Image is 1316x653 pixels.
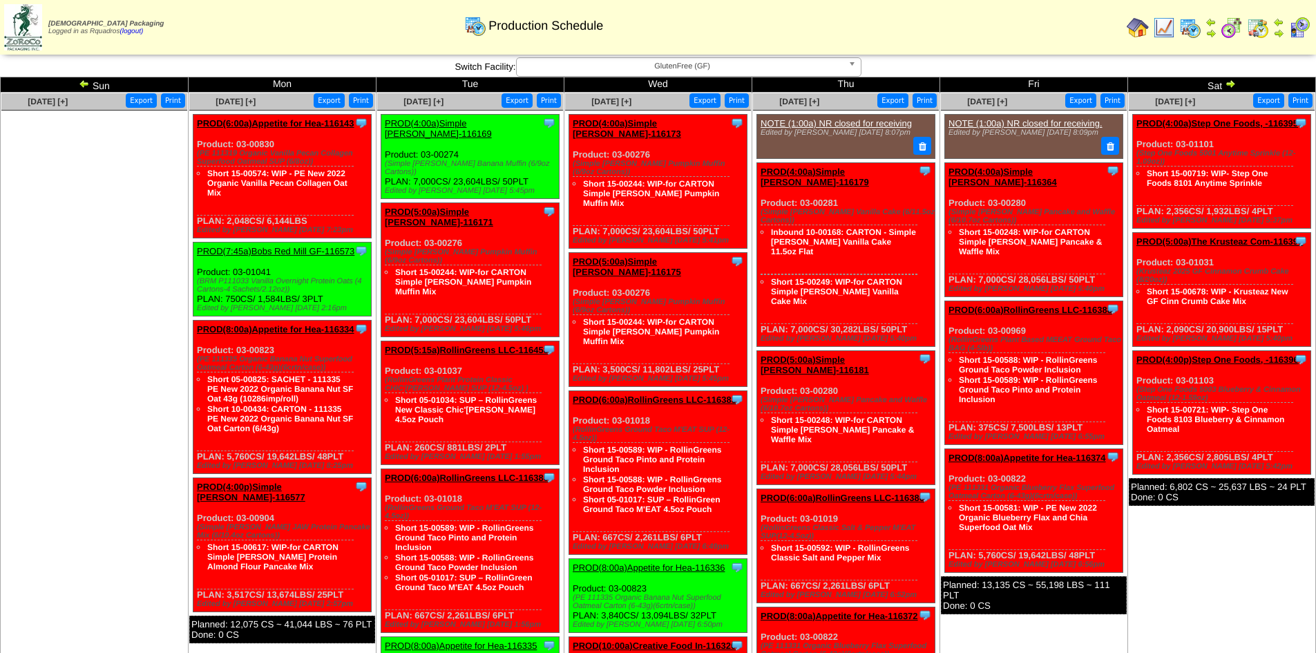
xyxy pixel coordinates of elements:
div: Edited by [PERSON_NAME] [DATE] 8:25pm [197,462,371,470]
div: (RollinGreens Classic Salt & Pepper M'EAT SUP(12-4.5oz)) [761,524,935,540]
button: Export [314,93,345,108]
td: Thu [752,77,940,93]
div: Edited by [PERSON_NAME] [DATE] 5:44pm [761,473,935,481]
div: (Simple [PERSON_NAME] Pancake and Waffle (6/10.7oz Cartons)) [948,208,1123,225]
a: [DATE] [+] [403,97,444,106]
td: Sun [1,77,189,93]
a: Short 15-00574: WIP - PE New 2022 Organic Vanilla Pecan Collagen Oat Mix [207,169,347,198]
div: (Simple [PERSON_NAME] Pumpkin Muffin (6/9oz Cartons)) [385,248,559,265]
div: Product: 03-00281 PLAN: 7,000CS / 30,282LBS / 50PLT [757,162,935,346]
div: (PE 111319 Organic Vanilla Pecan Collagen Superfood Oatmeal SUP (6/8oz)) [197,149,371,166]
a: PROD(8:00a)Appetite for Hea-116372 [761,611,918,621]
div: Edited by [PERSON_NAME] [DATE] 2:16pm [197,304,371,312]
div: Product: 03-00823 PLAN: 3,840CS / 13,094LBS / 32PLT [569,559,747,633]
a: PROD(5:00a)Simple [PERSON_NAME]-116175 [573,256,681,277]
div: Product: 03-01031 PLAN: 2,090CS / 20,900LBS / 15PLT [1133,233,1311,347]
a: PROD(6:00a)RollinGreens LLC-116388 [948,305,1112,315]
img: Tooltip [918,164,932,178]
img: Tooltip [1294,116,1308,130]
span: GlutenFree (GF) [522,58,843,75]
div: (RollinGreens Plant Based MEEAT Ground Taco BAG (4-5lb)) [948,336,1123,352]
span: Production Schedule [488,19,603,33]
a: PROD(10:00a)Creative Food In-116320 [573,641,736,651]
td: Mon [189,77,376,93]
a: Short 15-00249: WIP-for CARTON Simple [PERSON_NAME] Vanilla Cake Mix [771,277,902,306]
div: Product: 03-01101 PLAN: 2,356CS / 1,932LBS / 4PLT [1133,115,1311,229]
a: PROD(4:00a)Simple [PERSON_NAME]-116169 [385,118,492,139]
a: Short 15-00592: WIP - RollinGreens Classic Salt and Pepper Mix [771,543,910,562]
button: Export [126,93,157,108]
img: Tooltip [354,116,368,130]
div: (PE 111335 Organic Banana Nut Superfood Oatmeal Carton (6-43g)(6crtn/case)) [573,594,747,610]
a: Short 15-00678: WIP - Krusteaz New GF Cinn Crumb Cake Mix [1147,287,1288,306]
button: Export [1065,93,1096,108]
a: Short 15-00248: WIP-for CARTON Simple [PERSON_NAME] Pancake & Waffle Mix [959,227,1102,256]
div: Edited by [PERSON_NAME] [DATE] 5:46pm [385,325,559,333]
img: Tooltip [542,343,556,357]
a: Short 15-00589: WIP - RollinGreens Ground Taco Pinto and Protein Inclusion [583,445,722,474]
a: PROD(6:00a)RollinGreens LLC-116386 [761,493,924,503]
a: Short 15-00721: WIP- Step One Foods 8103 Blueberry & Cinnamon Oatmeal [1147,405,1284,434]
a: PROD(5:00a)Simple [PERSON_NAME]-116181 [761,354,869,375]
img: Tooltip [730,560,744,574]
div: Edited by [PERSON_NAME] [DATE] 8:07pm [761,129,928,137]
td: Sat [1128,77,1316,93]
img: Tooltip [354,322,368,336]
a: PROD(4:00a)Simple [PERSON_NAME]-116173 [573,118,681,139]
div: Edited by [PERSON_NAME] [DATE] 5:40pm [1136,334,1310,343]
a: NOTE (1:00a) NR closed for receiving. [948,118,1103,129]
a: PROD(4:00a)Step One Foods, -116395 [1136,118,1298,129]
img: arrowright.gif [1273,28,1284,39]
div: Edited by [PERSON_NAME] [DATE] 5:45pm [573,375,747,383]
div: Product: 03-01018 PLAN: 667CS / 2,261LBS / 6PLT [569,391,747,555]
a: PROD(4:00a)Simple [PERSON_NAME]-116179 [761,167,869,187]
img: Tooltip [542,116,556,130]
a: PROD(4:00a)Simple [PERSON_NAME]-116364 [948,167,1057,187]
a: Short 15-00719: WIP- Step One Foods 8101 Anytime Sprinkle [1147,169,1268,188]
button: Delete Note [1101,137,1119,155]
img: Tooltip [918,608,932,622]
a: [DATE] [+] [967,97,1007,106]
span: [DATE] [+] [28,97,68,106]
span: [DATE] [+] [216,97,256,106]
img: Tooltip [542,471,556,484]
div: (RollinGreens Ground Taco M'EAT SUP (12-4.5oz)) [573,426,747,442]
div: (Simple [PERSON_NAME] Pumpkin Muffin (6/9oz Cartons)) [573,298,747,314]
div: (Simple [PERSON_NAME] Pumpkin Muffin (6/9oz Cartons)) [573,160,747,176]
img: home.gif [1127,17,1149,39]
div: Edited by [PERSON_NAME] [DATE] 6:50pm [573,621,747,629]
div: (Krusteaz 2025 GF Cinnamon Crumb Cake (8/20oz)) [1136,267,1310,284]
div: Product: 03-00276 PLAN: 3,500CS / 11,802LBS / 25PLT [569,253,747,387]
div: (Simple [PERSON_NAME] Banana Muffin (6/9oz Cartons)) [385,160,559,176]
a: Short 05-00825: SACHET - 111335 PE New 2022 Organic Banana Nut SF Oat 43g (10286imp/roll) [207,375,353,404]
img: Tooltip [1294,234,1308,248]
img: Tooltip [354,244,368,258]
div: Edited by [PERSON_NAME] [DATE] 5:41pm [573,236,747,245]
div: Product: 03-00823 PLAN: 5,760CS / 19,642LBS / 48PLT [193,321,372,474]
img: arrowleft.gif [1205,17,1217,28]
a: Short 15-00244: WIP-for CARTON Simple [PERSON_NAME] Pumpkin Muffin Mix [583,317,719,346]
img: calendarprod.gif [1179,17,1201,39]
a: NOTE (1:00a) NR closed for receiving [761,118,912,129]
a: PROD(4:00p)Step One Foods, -116396 [1136,354,1299,365]
div: Product: 03-00280 PLAN: 7,000CS / 28,056LBS / 50PLT [757,350,935,484]
div: Product: 03-01018 PLAN: 667CS / 2,261LBS / 6PLT [381,469,560,633]
a: Short 15-00581: WIP - PE New 2022 Organic Blueberry Flax and Chia Superfood Oat Mix [959,503,1097,532]
div: Product: 03-00830 PLAN: 2,048CS / 6,144LBS [193,115,372,238]
a: Short 15-00244: WIP-for CARTON Simple [PERSON_NAME] Pumpkin Muffin Mix [395,267,531,296]
img: arrowright.gif [1225,78,1236,89]
a: Short 15-00589: WIP - RollinGreens Ground Taco Pinto and Protein Inclusion [959,375,1098,404]
img: calendarinout.gif [1247,17,1269,39]
div: Product: 03-00969 PLAN: 375CS / 7,500LBS / 13PLT [945,301,1123,444]
button: Print [913,93,937,108]
span: [DEMOGRAPHIC_DATA] Packaging [48,20,164,28]
div: (Step One Foods 5003 Blueberry & Cinnamon Oatmeal (12-1.59oz) [1136,386,1310,402]
a: PROD(7:45a)Bobs Red Mill GF-116573 [197,246,354,256]
img: line_graph.gif [1153,17,1175,39]
a: (logout) [120,28,143,35]
div: Product: 03-01041 PLAN: 750CS / 1,584LBS / 3PLT [193,243,372,316]
div: Edited by [PERSON_NAME] [DATE] 8:09pm [948,129,1116,137]
div: Edited by [PERSON_NAME] [DATE] 5:37pm [1136,216,1310,225]
a: Short 15-00244: WIP-for CARTON Simple [PERSON_NAME] Pumpkin Muffin Mix [583,179,719,208]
